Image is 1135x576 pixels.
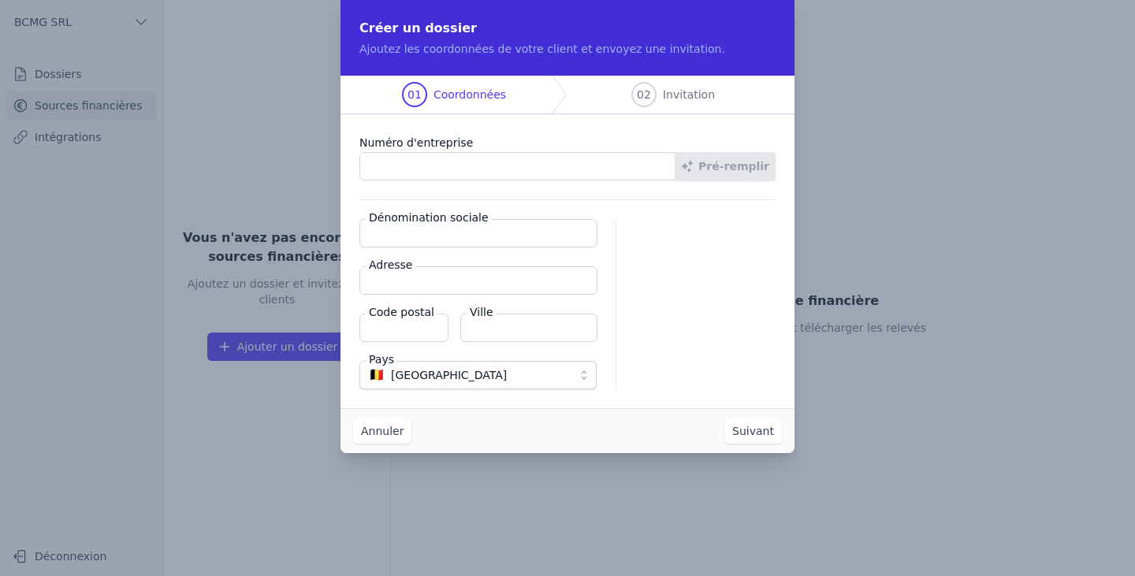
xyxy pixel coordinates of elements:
label: Adresse [366,257,415,273]
span: 🇧🇪 [369,370,385,380]
h2: Créer un dossier [359,19,776,38]
nav: Progress [340,76,794,114]
span: 01 [407,87,422,102]
p: Ajoutez les coordonnées de votre client et envoyez une invitation. [359,41,776,57]
button: Pré-remplir [675,152,776,180]
label: Code postal [366,304,437,320]
span: 02 [637,87,651,102]
span: Coordonnées [434,87,506,102]
label: Ville [467,304,497,320]
button: Annuler [353,418,411,444]
label: Numéro d'entreprise [359,133,776,152]
span: Invitation [663,87,715,102]
label: Dénomination sociale [366,210,492,225]
label: Pays [366,351,397,367]
button: Suivant [724,418,782,444]
span: [GEOGRAPHIC_DATA] [391,366,507,385]
button: 🇧🇪 [GEOGRAPHIC_DATA] [359,361,597,389]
